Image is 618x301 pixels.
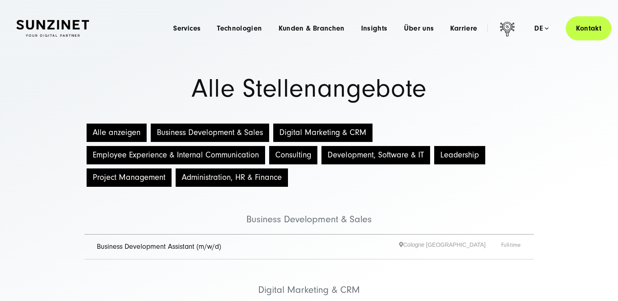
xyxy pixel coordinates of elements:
[97,242,221,251] a: Business Development Assistant (m/w/d)
[176,168,288,187] button: Administration, HR & Finance
[87,168,172,187] button: Project Management
[173,24,201,33] a: Services
[450,24,477,33] a: Karriere
[151,124,269,142] button: Business Development & Sales
[217,24,262,33] a: Technologien
[16,20,89,37] img: SUNZINET Full Service Digital Agentur
[321,146,430,164] button: Development, Software & IT
[85,189,534,235] li: Business Development & Sales
[534,24,549,33] div: de
[361,24,388,33] a: Insights
[566,16,611,40] a: Kontakt
[399,241,501,253] span: Cologne [GEOGRAPHIC_DATA]
[434,146,485,164] button: Leadership
[16,76,602,101] h1: Alle Stellenangebote
[404,24,434,33] a: Über uns
[87,124,147,142] button: Alle anzeigen
[279,24,345,33] a: Kunden & Branchen
[269,146,317,164] button: Consulting
[87,146,265,164] button: Employee Experience & Internal Communication
[501,241,522,253] span: Full-time
[273,124,373,142] button: Digital Marketing & CRM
